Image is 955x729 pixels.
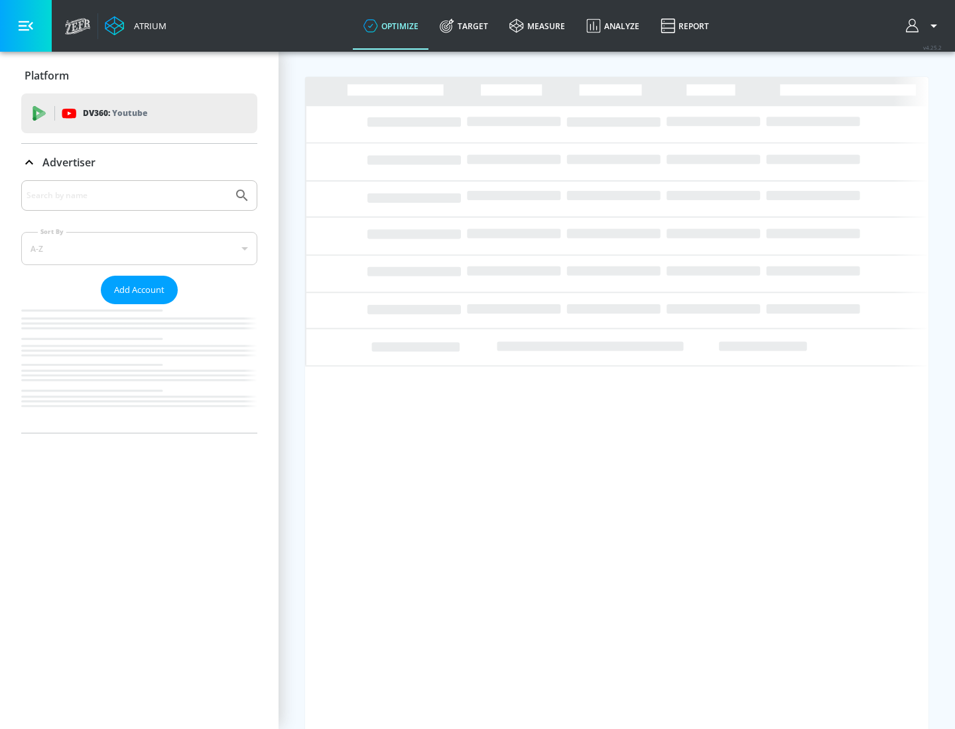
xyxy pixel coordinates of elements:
[101,276,178,304] button: Add Account
[21,180,257,433] div: Advertiser
[21,304,257,433] nav: list of Advertiser
[21,57,257,94] div: Platform
[21,232,257,265] div: A-Z
[83,106,147,121] p: DV360:
[25,68,69,83] p: Platform
[499,2,576,50] a: measure
[21,144,257,181] div: Advertiser
[21,93,257,133] div: DV360: Youtube
[27,187,227,204] input: Search by name
[105,16,166,36] a: Atrium
[429,2,499,50] a: Target
[353,2,429,50] a: optimize
[112,106,147,120] p: Youtube
[38,227,66,236] label: Sort By
[650,2,720,50] a: Report
[129,20,166,32] div: Atrium
[576,2,650,50] a: Analyze
[42,155,95,170] p: Advertiser
[923,44,942,51] span: v 4.25.2
[114,282,164,298] span: Add Account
